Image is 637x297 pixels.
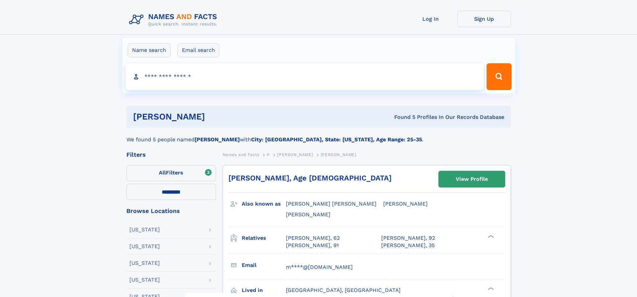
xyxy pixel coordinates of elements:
[456,171,488,187] div: View Profile
[129,244,160,249] div: [US_STATE]
[277,152,313,157] span: [PERSON_NAME]
[195,136,240,143] b: [PERSON_NAME]
[404,11,457,27] a: Log In
[159,169,166,176] span: All
[223,150,259,159] a: Names and Facts
[321,152,356,157] span: [PERSON_NAME]
[178,43,219,57] label: Email search
[286,287,401,293] span: [GEOGRAPHIC_DATA], [GEOGRAPHIC_DATA]
[383,201,428,207] span: [PERSON_NAME]
[251,136,422,143] b: City: [GEOGRAPHIC_DATA], State: [US_STATE], Age Range: 25-35
[286,211,330,218] span: [PERSON_NAME]
[486,286,494,291] div: ❯
[242,232,286,244] h3: Relatives
[286,201,377,207] span: [PERSON_NAME] [PERSON_NAME]
[457,11,511,27] a: Sign Up
[267,150,270,159] a: P
[133,113,300,121] h1: [PERSON_NAME]
[277,150,313,159] a: [PERSON_NAME]
[129,261,160,266] div: [US_STATE]
[126,152,216,158] div: Filters
[242,198,286,210] h3: Also known as
[126,128,511,144] div: We found 5 people named with .
[486,234,494,238] div: ❯
[286,234,340,242] a: [PERSON_NAME], 62
[126,165,216,181] label: Filters
[129,277,160,283] div: [US_STATE]
[242,259,286,271] h3: Email
[129,227,160,232] div: [US_STATE]
[439,171,505,187] a: View Profile
[300,114,504,121] div: Found 5 Profiles In Our Records Database
[126,208,216,214] div: Browse Locations
[381,242,435,249] a: [PERSON_NAME], 35
[286,242,339,249] a: [PERSON_NAME], 91
[487,63,511,90] button: Search Button
[126,63,484,90] input: search input
[267,152,270,157] span: P
[128,43,171,57] label: Name search
[126,11,223,29] img: Logo Names and Facts
[242,285,286,296] h3: Lived in
[228,174,392,182] a: [PERSON_NAME], Age [DEMOGRAPHIC_DATA]
[381,234,435,242] a: [PERSON_NAME], 92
